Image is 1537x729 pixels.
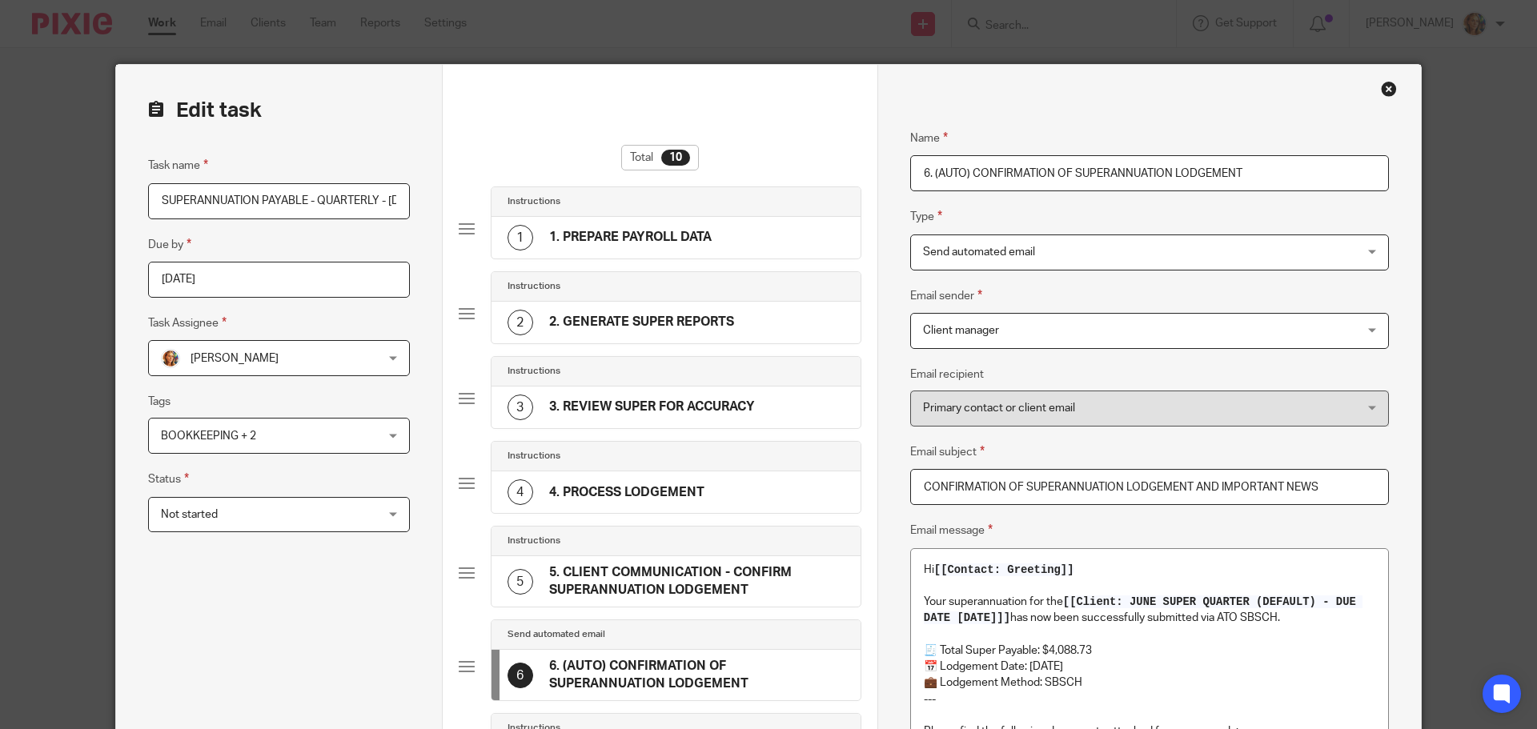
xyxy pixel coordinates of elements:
div: 3 [508,395,533,420]
h4: 6. (AUTO) CONFIRMATION OF SUPERANNUATION LODGEMENT [549,658,845,692]
h4: 2. GENERATE SUPER REPORTS [549,314,734,330]
div: 5 [508,569,533,595]
span: [[Contact: Greeting]] [934,563,1074,576]
span: [[Client: JUNE SUPER QUARTER (DEFAULT) - DUE DATE [DATE]]] [924,595,1362,624]
h4: 1. PREPARE PAYROLL DATA [549,229,712,246]
span: BOOKKEEPING + 2 [161,431,256,442]
h4: Instructions [508,450,560,463]
h4: 4. PROCESS LODGEMENT [549,484,704,501]
h2: Edit task [148,97,410,124]
label: Email subject [910,443,985,461]
h4: Instructions [508,280,560,293]
label: Email message [910,521,993,539]
span: Client manager [923,325,999,336]
h4: Instructions [508,365,560,378]
label: Email recipient [910,367,984,383]
img: Avatar.png [161,349,180,368]
span: Send automated email [923,246,1035,258]
label: Task name [148,156,208,174]
h4: 3. REVIEW SUPER FOR ACCURACY [549,399,755,415]
label: Type [910,207,942,226]
label: Email sender [910,286,982,305]
div: 6 [508,663,533,688]
input: Subject [910,469,1389,505]
p: Hi [924,562,1375,578]
label: Tags [148,394,171,410]
div: 2 [508,310,533,335]
label: Status [148,470,189,488]
div: 1 [508,225,533,250]
input: Pick a date [148,262,410,298]
label: Due by [148,235,191,254]
span: [PERSON_NAME] [191,353,279,364]
div: 10 [661,150,690,166]
h4: Send automated email [508,628,605,641]
div: 4 [508,479,533,505]
h4: Instructions [508,195,560,208]
div: Total [621,145,699,170]
label: Name [910,129,948,147]
span: Not started [161,509,218,520]
h4: 5. CLIENT COMMUNICATION - CONFIRM SUPERANNUATION LODGEMENT [549,564,845,599]
p: Your superannuation for the has now been successfully submitted via ATO SBSCH. 🧾 Total Super Paya... [924,594,1375,707]
h4: Instructions [508,535,560,547]
div: Close this dialog window [1381,81,1397,97]
label: Task Assignee [148,314,227,332]
span: Primary contact or client email [923,403,1075,414]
